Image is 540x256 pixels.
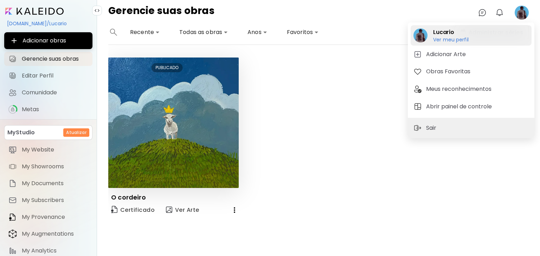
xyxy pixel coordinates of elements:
img: tab [413,67,422,76]
button: tabObras Favoritas [411,65,532,79]
img: tab [413,102,422,111]
img: tab [413,85,422,93]
p: Sair [426,124,439,132]
button: tabAdicionar Arte [411,47,532,61]
button: sign-outSair [411,121,442,135]
img: tab [413,50,422,59]
img: sign-out [413,124,422,132]
h6: Ver meu perfil [433,36,469,43]
button: tabMeus reconhecimentos [411,82,532,96]
h2: Lucario [433,28,469,36]
h5: Meus reconhecimentos [426,85,494,93]
button: tabAbrir painel de controle [411,100,532,114]
h5: Obras Favoritas [426,67,472,76]
h5: Abrir painel de controle [426,102,494,111]
h5: Adicionar Arte [426,50,468,59]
